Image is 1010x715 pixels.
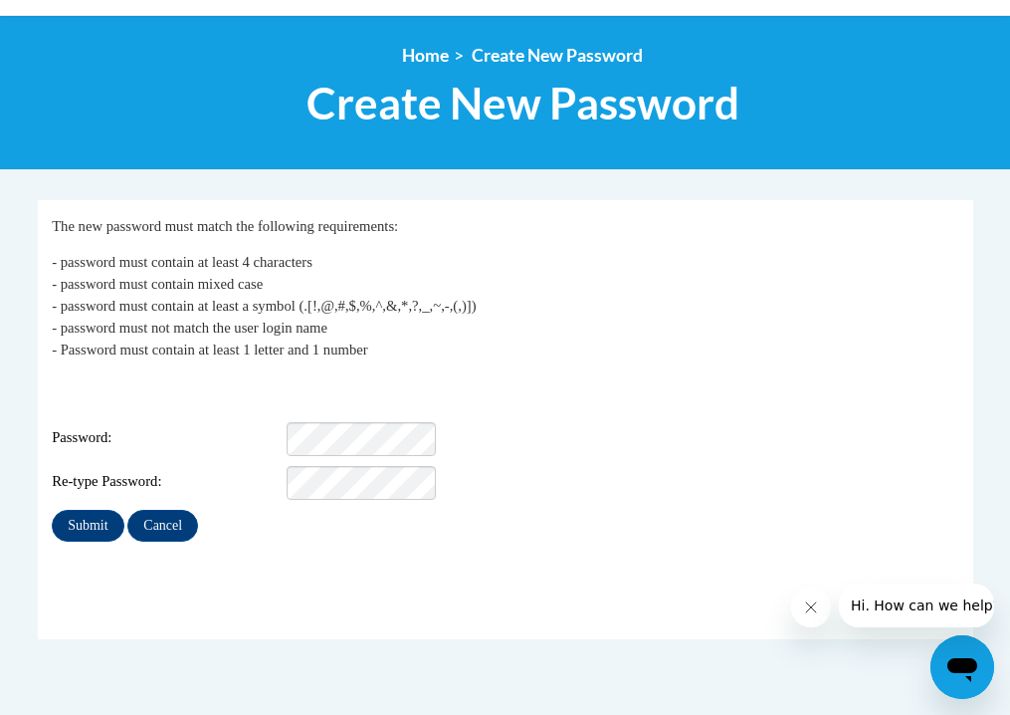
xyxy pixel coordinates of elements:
[839,584,994,627] iframe: Message from company
[52,254,476,357] span: - password must contain at least 4 characters - password must contain mixed case - password must ...
[52,427,283,449] span: Password:
[52,471,283,493] span: Re-type Password:
[402,45,449,66] a: Home
[52,218,398,234] span: The new password must match the following requirements:
[12,14,161,30] span: Hi. How can we help?
[127,510,198,542] input: Cancel
[930,635,994,699] iframe: Button to launch messaging window
[472,45,643,66] span: Create New Password
[791,588,831,627] iframe: Close message
[52,510,123,542] input: Submit
[306,77,739,129] span: Create New Password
